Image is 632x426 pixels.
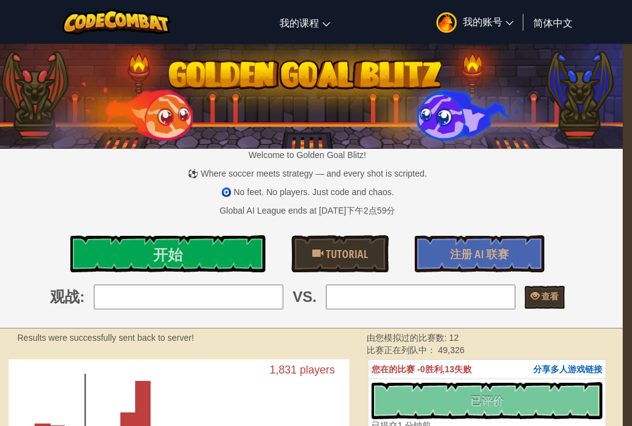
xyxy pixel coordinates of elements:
a: 我的课程 [273,6,336,39]
div: Global AI League ends at [DATE]下午2点59分 [220,204,396,217]
span: 查看 [539,290,559,302]
img: CodeCombat logo [62,9,170,35]
a: 我的账号 [430,2,520,41]
span: 注册 AI 联赛 [450,246,509,262]
span: 失败 [454,364,472,374]
span: 我的账号 [463,15,513,28]
span: 12 [449,333,459,343]
a: 简体中文 [527,6,579,39]
span: 比赛正在列队中： [367,345,438,355]
span: 49,326 [438,345,465,355]
span: 观战 [50,286,80,307]
text: 1,831 players [270,364,335,377]
a: Tutorial [291,235,389,272]
img: avatar [436,12,457,33]
th: 0 13 [368,360,606,379]
span: 分享多人游戏链接 [533,364,602,374]
span: 胜利, [425,364,445,374]
strong: Results were successfully sent back to server! [17,333,194,343]
span: 的比赛 - [389,364,420,374]
a: 注册 AI 联赛 [415,235,544,272]
span: 您在 [372,364,389,374]
span: : [80,286,85,307]
span: 开始 [153,244,183,264]
span: VS. [293,286,317,307]
span: 由您模拟过的比赛数: [367,333,449,343]
span: Tutorial [323,246,368,262]
span: 我的课程 [280,16,319,29]
span: 简体中文 [533,16,573,29]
